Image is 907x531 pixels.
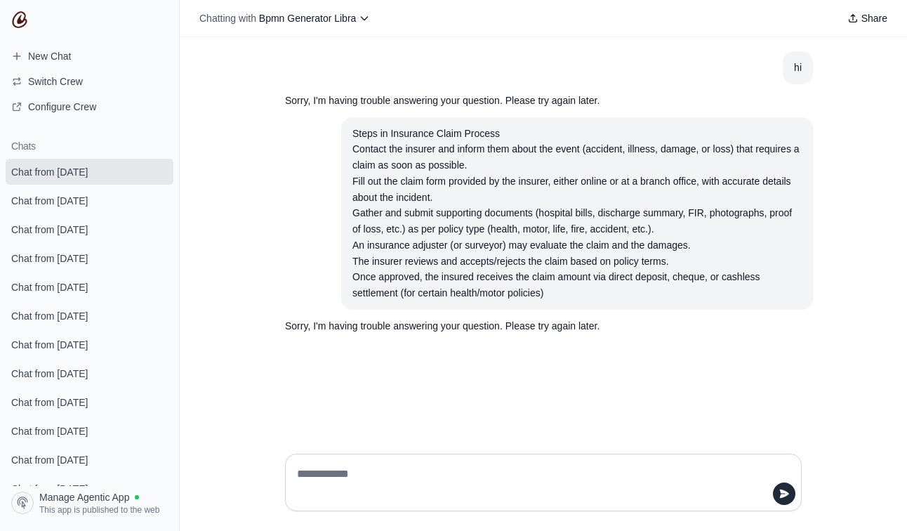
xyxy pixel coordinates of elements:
p: Sorry, I'm having trouble answering your question. Please try again later. [285,318,734,334]
span: Chat from [DATE] [11,482,88,496]
button: Switch Crew [6,70,173,93]
a: Configure Crew [6,96,173,118]
a: Manage Agentic App This app is published to the web [6,486,173,520]
span: Chat from [DATE] [11,338,88,352]
a: Chat from [DATE] [6,245,173,271]
span: Chat from [DATE] [11,453,88,467]
section: Response [274,84,746,117]
section: Response [274,310,746,343]
div: Fill out the claim form provided by the insurer, either online or at a branch office, with accura... [352,173,802,206]
a: Chat from [DATE] [6,303,173,329]
span: Share [861,11,887,25]
span: Chat from [DATE] [11,194,88,208]
span: Bpmn Generator Libra [259,13,357,24]
div: The insurer reviews and accepts/rejects the claim based on policy terms. [352,254,802,270]
span: Chat from [DATE] [11,223,88,237]
a: Chat from [DATE] [6,389,173,415]
div: An insurance adjuster (or surveyor) may evaluate the claim and the damages. [352,237,802,254]
div: Gather and submit supporting documents (hospital bills, discharge summary, FIR, photographs, proo... [352,205,802,237]
a: Chat from [DATE] [6,159,173,185]
span: Chatting with [199,11,256,25]
a: Chat from [DATE] [6,447,173,473]
span: Configure Crew [28,100,96,114]
a: Chat from [DATE] [6,332,173,358]
a: Chat from [DATE] [6,188,173,214]
button: Chatting with Bpmn Generator Libra [194,8,376,28]
section: User message [341,117,813,310]
a: Chat from [DATE] [6,418,173,444]
button: Share [842,8,893,28]
div: Steps in Insurance Claim Process Contact the insurer and inform them about the event (accident, i... [352,126,802,173]
div: Once approved, the insured receives the claim amount via direct deposit, cheque, or cashless sett... [352,269,802,301]
span: Chat from [DATE] [11,424,88,438]
span: This app is published to the web [39,504,159,516]
a: Chat from [DATE] [6,216,173,242]
a: Chat from [DATE] [6,274,173,300]
a: New Chat [6,45,173,67]
span: New Chat [28,49,71,63]
span: Chat from [DATE] [11,309,88,323]
section: User message [783,51,813,84]
p: Sorry, I'm having trouble answering your question. Please try again later. [285,93,734,109]
span: Manage Agentic App [39,490,129,504]
div: hi [794,60,802,76]
span: Chat from [DATE] [11,395,88,409]
span: Chat from [DATE] [11,367,88,381]
img: CrewAI Logo [11,11,28,28]
a: Chat from [DATE] [6,476,173,501]
a: Chat from [DATE] [6,360,173,386]
span: Chat from [DATE] [11,251,88,265]
span: Chat from [DATE] [11,280,88,294]
span: Switch Crew [28,74,83,88]
span: Chat from [DATE] [11,165,88,179]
